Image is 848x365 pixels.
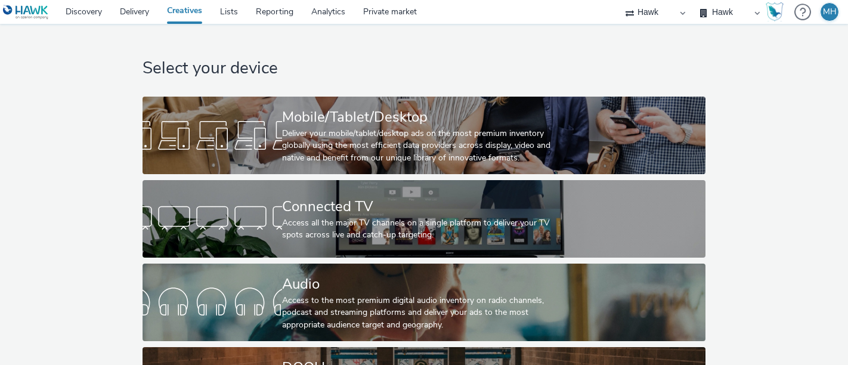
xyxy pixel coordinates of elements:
a: Mobile/Tablet/DesktopDeliver your mobile/tablet/desktop ads on the most premium inventory globall... [143,97,705,174]
h1: Select your device [143,57,705,80]
div: MH [823,3,837,21]
a: Hawk Academy [766,2,788,21]
img: Hawk Academy [766,2,784,21]
div: Audio [282,274,561,295]
a: Connected TVAccess all the major TV channels on a single platform to deliver your TV spots across... [143,180,705,258]
div: Access to the most premium digital audio inventory on radio channels, podcast and streaming platf... [282,295,561,331]
a: AudioAccess to the most premium digital audio inventory on radio channels, podcast and streaming ... [143,264,705,341]
div: Mobile/Tablet/Desktop [282,107,561,128]
div: Connected TV [282,196,561,217]
img: undefined Logo [3,5,49,20]
div: Access all the major TV channels on a single platform to deliver your TV spots across live and ca... [282,217,561,242]
div: Deliver your mobile/tablet/desktop ads on the most premium inventory globally using the most effi... [282,128,561,164]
